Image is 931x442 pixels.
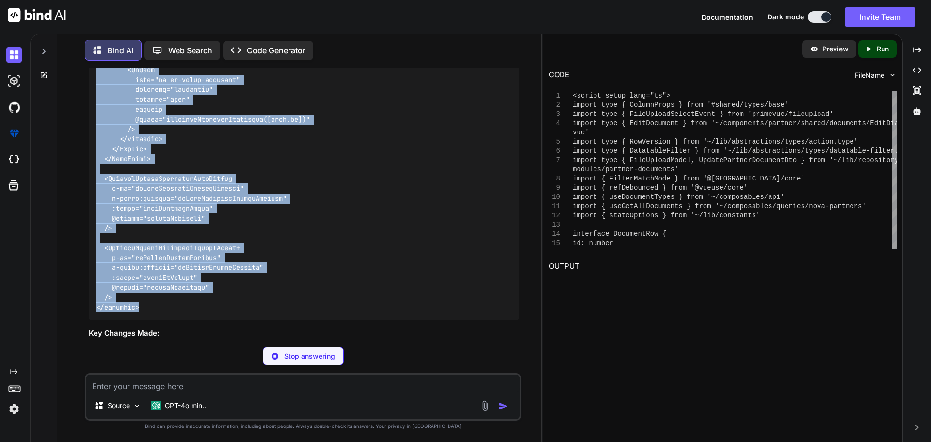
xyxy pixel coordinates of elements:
[85,423,521,430] p: Bind can provide inaccurate information, including about people. Always double-check its answers....
[776,193,785,201] span: i'
[776,147,919,155] span: ctions/types/datatable-filter.type'
[776,156,902,164] span: ntDto } from '~/lib/repository/
[549,202,560,211] div: 11
[822,44,849,54] p: Preview
[573,202,776,210] span: import { useGetAllDocuments } from '~/composables/
[776,138,858,146] span: s/types/action.type'
[573,230,666,238] span: interface DocumentRow {
[549,174,560,183] div: 8
[877,44,889,54] p: Run
[573,101,776,109] span: import type { ColumnProps } from '#shared/types/ba
[6,125,22,142] img: premium
[573,110,776,118] span: import type { FileUploadSelectEvent } from 'primev
[549,183,560,193] div: 9
[573,138,776,146] span: import type { RowVersion } from '~/lib/abstraction
[549,211,560,220] div: 12
[549,91,560,100] div: 1
[573,193,776,201] span: import { useDocumentTypes } from '~/composables/ap
[855,70,884,80] span: FileName
[89,328,519,339] h3: Key Changes Made:
[549,69,569,81] div: CODE
[549,119,560,128] div: 4
[168,45,212,56] p: Web Search
[549,147,560,156] div: 6
[702,12,753,22] button: Documentation
[845,7,915,27] button: Invite Team
[776,110,834,118] span: ue/fileupload'
[573,184,748,192] span: import { refDebounced } from '@vueuse/core'
[6,151,22,168] img: cloudideIcon
[888,71,897,79] img: chevron down
[549,110,560,119] div: 3
[573,147,776,155] span: import type { DatatableFilter } from '~/lib/abstra
[498,401,508,411] img: icon
[165,401,206,410] p: GPT-4o min..
[6,99,22,115] img: githubDark
[480,400,491,411] img: attachment
[573,175,805,182] span: import { FilterMatchMode } from '@[GEOGRAPHIC_DATA]/core'
[247,45,305,56] p: Code Generator
[107,45,133,56] p: Bind AI
[810,45,819,53] img: preview
[549,229,560,239] div: 14
[133,402,141,410] img: Pick Models
[543,255,902,278] h2: OUTPUT
[549,248,560,257] div: 16
[776,101,788,109] span: se'
[573,119,776,127] span: import type { EditDocument } from '~/components/pa
[573,92,671,99] span: <script setup lang="ts">
[549,137,560,147] div: 5
[776,119,915,127] span: rtner/shared/documents/EditDialog.
[549,156,560,165] div: 7
[6,73,22,89] img: darkAi-studio
[573,165,678,173] span: modules/partner-documents'
[8,8,66,22] img: Bind AI
[284,351,335,361] p: Stop answering
[776,202,866,210] span: queries/nova-partners'
[549,220,560,229] div: 13
[549,193,560,202] div: 10
[573,156,776,164] span: import type { FileUploadModel, UpdatePartnerDocume
[6,47,22,63] img: darkChat
[573,248,622,256] span: name: string
[573,212,760,219] span: import { stateOptions } from '~/lib/constants'
[6,401,22,417] img: settings
[768,12,804,22] span: Dark mode
[108,401,130,410] p: Source
[549,100,560,110] div: 2
[573,129,589,136] span: vue'
[549,239,560,248] div: 15
[702,13,753,21] span: Documentation
[573,239,613,247] span: id: number
[151,401,161,410] img: GPT-4o mini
